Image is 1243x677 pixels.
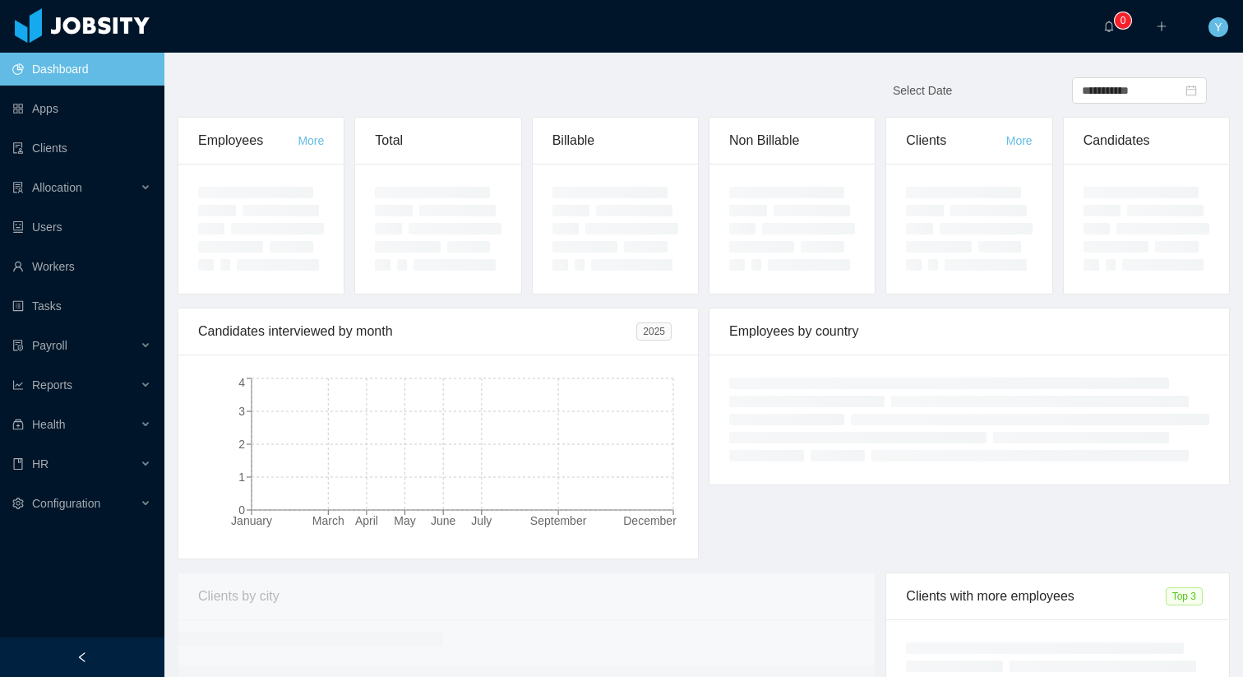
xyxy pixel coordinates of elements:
[238,405,245,418] tspan: 3
[729,118,855,164] div: Non Billable
[12,250,151,283] a: icon: userWorkers
[12,340,24,351] i: icon: file-protect
[238,503,245,517] tspan: 0
[12,211,151,243] a: icon: robotUsers
[12,53,151,86] a: icon: pie-chartDashboard
[1006,134,1033,147] a: More
[32,378,72,392] span: Reports
[198,118,298,164] div: Employees
[32,181,82,194] span: Allocation
[12,92,151,125] a: icon: appstoreApps
[906,573,1165,619] div: Clients with more employees
[238,471,245,484] tspan: 1
[636,322,672,341] span: 2025
[312,514,344,527] tspan: March
[893,84,952,97] span: Select Date
[12,290,151,322] a: icon: profileTasks
[12,498,24,509] i: icon: setting
[906,118,1005,164] div: Clients
[471,514,492,527] tspan: July
[12,182,24,193] i: icon: solution
[394,514,415,527] tspan: May
[1156,21,1167,32] i: icon: plus
[1103,21,1115,32] i: icon: bell
[298,134,324,147] a: More
[12,379,24,391] i: icon: line-chart
[32,457,49,471] span: HR
[1084,118,1209,164] div: Candidates
[355,514,378,527] tspan: April
[729,308,1209,355] div: Employees by country
[1166,587,1203,605] span: Top 3
[552,118,678,164] div: Billable
[12,458,24,470] i: icon: book
[32,339,67,352] span: Payroll
[32,418,65,431] span: Health
[623,514,677,527] tspan: December
[32,497,100,510] span: Configuration
[530,514,587,527] tspan: September
[1214,17,1222,37] span: Y
[12,132,151,165] a: icon: auditClients
[375,118,501,164] div: Total
[12,419,24,430] i: icon: medicine-box
[238,376,245,389] tspan: 4
[238,438,245,451] tspan: 2
[1185,85,1197,96] i: icon: calendar
[1115,12,1131,29] sup: 0
[431,514,456,527] tspan: June
[231,514,272,527] tspan: January
[198,308,636,355] div: Candidates interviewed by month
